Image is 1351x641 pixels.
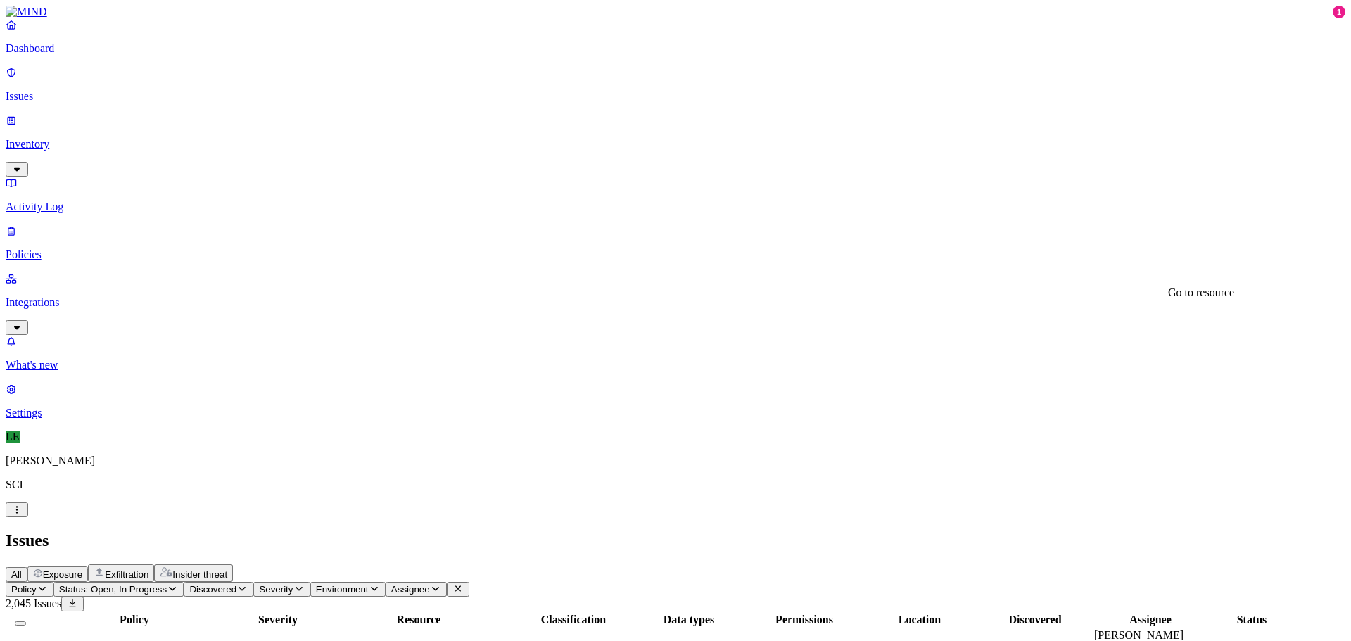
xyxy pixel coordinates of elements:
[1210,614,1294,626] div: Status
[316,584,369,595] span: Environment
[43,569,82,580] span: Exposure
[105,569,148,580] span: Exfiltration
[11,584,37,595] span: Policy
[6,359,1345,372] p: What's new
[6,531,1345,550] h2: Issues
[1094,614,1207,626] div: Assignee
[517,614,630,626] div: Classification
[323,614,514,626] div: Resource
[172,569,227,580] span: Insider threat
[6,248,1345,261] p: Policies
[6,296,1345,309] p: Integrations
[6,138,1345,151] p: Inventory
[6,478,1345,491] p: SCI
[189,584,236,595] span: Discovered
[59,584,167,595] span: Status: Open, In Progress
[6,431,20,443] span: LE
[1333,6,1345,18] div: 1
[6,455,1345,467] p: [PERSON_NAME]
[6,597,61,609] span: 2,045 Issues
[15,621,26,626] button: Select all
[6,201,1345,213] p: Activity Log
[863,614,976,626] div: Location
[6,90,1345,103] p: Issues
[979,614,1091,626] div: Discovered
[36,614,233,626] div: Policy
[748,614,861,626] div: Permissions
[391,584,430,595] span: Assignee
[259,584,293,595] span: Severity
[6,42,1345,55] p: Dashboard
[6,407,1345,419] p: Settings
[236,614,320,626] div: Severity
[6,6,47,18] img: MIND
[11,569,22,580] span: All
[633,614,745,626] div: Data types
[1168,286,1234,299] div: Go to resource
